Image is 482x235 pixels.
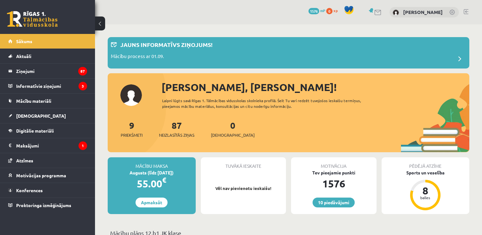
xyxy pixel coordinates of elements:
span: Neizlasītās ziņas [159,132,194,138]
span: 0 [326,8,333,14]
div: 8 [416,186,435,196]
div: Motivācija [291,157,377,169]
a: Jauns informatīvs ziņojums! Mācību process ar 01.09. [111,40,466,65]
span: [DEMOGRAPHIC_DATA] [211,132,255,138]
a: 87Neizlasītās ziņas [159,120,194,138]
a: Maksājumi1 [8,138,87,153]
a: [PERSON_NAME] [403,9,443,15]
span: Sākums [16,38,32,44]
span: Konferences [16,187,43,193]
div: Sports un veselība [382,169,470,176]
a: 1576 mP [308,8,325,13]
legend: Informatīvie ziņojumi [16,79,87,93]
a: Rīgas 1. Tālmācības vidusskola [7,11,58,27]
div: [PERSON_NAME], [PERSON_NAME]! [162,80,469,95]
span: 1576 [308,8,319,14]
a: Digitālie materiāli [8,123,87,138]
legend: Ziņojumi [16,64,87,78]
div: Augusts (līdz [DATE]) [108,169,196,176]
a: Informatīvie ziņojumi3 [8,79,87,93]
a: 9Priekšmeti [121,120,143,138]
span: Aktuāli [16,53,31,59]
i: 87 [78,67,87,75]
legend: Maksājumi [16,138,87,153]
a: Sākums [8,34,87,49]
a: Aktuāli [8,49,87,63]
span: [DEMOGRAPHIC_DATA] [16,113,66,119]
a: Sports un veselība 8 balles [382,169,470,211]
p: Mācību process ar 01.09. [111,53,164,62]
a: Motivācijas programma [8,168,87,183]
div: balles [416,196,435,199]
span: mP [320,8,325,13]
a: Konferences [8,183,87,198]
a: Proktoringa izmēģinājums [8,198,87,212]
span: Motivācijas programma [16,173,66,178]
span: Digitālie materiāli [16,128,54,134]
a: 0[DEMOGRAPHIC_DATA] [211,120,255,138]
div: Pēdējā atzīme [382,157,470,169]
p: Vēl nav pievienotu ieskaišu! [204,185,283,192]
a: Apmaksāt [136,198,168,207]
a: Ziņojumi87 [8,64,87,78]
div: Tev pieejamie punkti [291,169,377,176]
a: Mācību materiāli [8,94,87,108]
i: 3 [79,82,87,90]
div: Laipni lūgts savā Rīgas 1. Tālmācības vidusskolas skolnieka profilā. Šeit Tu vari redzēt tuvojošo... [162,98,379,109]
a: Atzīmes [8,153,87,168]
div: Tuvākā ieskaite [201,157,286,169]
span: Atzīmes [16,158,33,163]
a: [DEMOGRAPHIC_DATA] [8,108,87,123]
a: 10 piedāvājumi [313,198,355,207]
span: € [162,175,166,185]
span: Mācību materiāli [16,98,51,104]
span: Priekšmeti [121,132,143,138]
div: 55.00 [108,176,196,191]
div: 1576 [291,176,377,191]
span: Proktoringa izmēģinājums [16,202,71,208]
div: Mācību maksa [108,157,196,169]
i: 1 [79,141,87,150]
a: 0 xp [326,8,341,13]
span: xp [333,8,338,13]
p: Jauns informatīvs ziņojums! [120,40,212,49]
img: Evelīna Marija Beitāne [393,10,399,16]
